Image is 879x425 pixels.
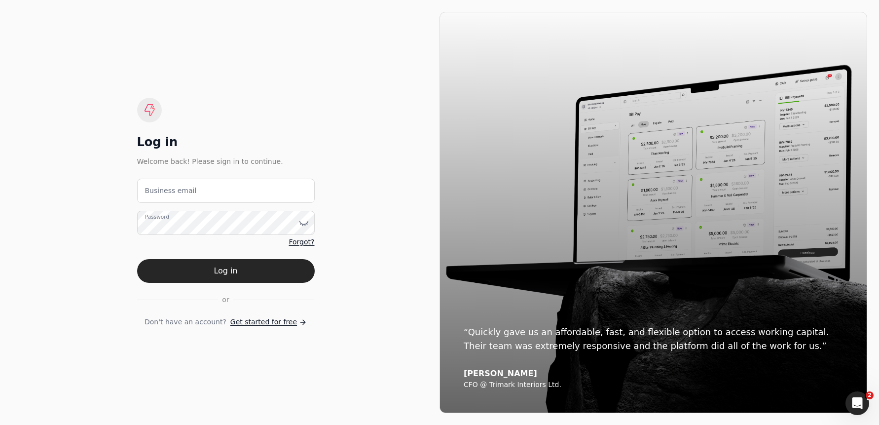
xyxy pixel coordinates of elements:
[464,369,843,379] div: [PERSON_NAME]
[156,333,172,340] span: Help
[173,4,191,22] div: Close
[845,391,869,415] iframe: Intercom live chat
[73,4,126,21] h1: Messages
[230,317,297,327] span: Get started for free
[45,278,152,298] button: Send us a message
[230,317,307,327] a: Get started for free
[222,295,229,305] span: or
[66,164,132,176] h2: No messages
[137,156,315,167] div: Welcome back! Please sign in to continue.
[23,333,43,340] span: Home
[132,308,197,348] button: Help
[866,391,874,399] span: 2
[145,317,226,327] span: Don't have an account?
[289,237,314,247] a: Forgot?
[464,381,843,389] div: CFO @ Trimark Interiors Ltd.
[137,259,315,283] button: Log in
[145,186,197,196] label: Business email
[66,308,131,348] button: Messages
[145,213,169,221] label: Password
[464,325,843,353] div: “Quickly gave us an affordable, fast, and flexible option to access working capital. Their team w...
[137,134,315,150] div: Log in
[79,333,117,340] span: Messages
[23,186,175,195] span: Messages from the team will be shown here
